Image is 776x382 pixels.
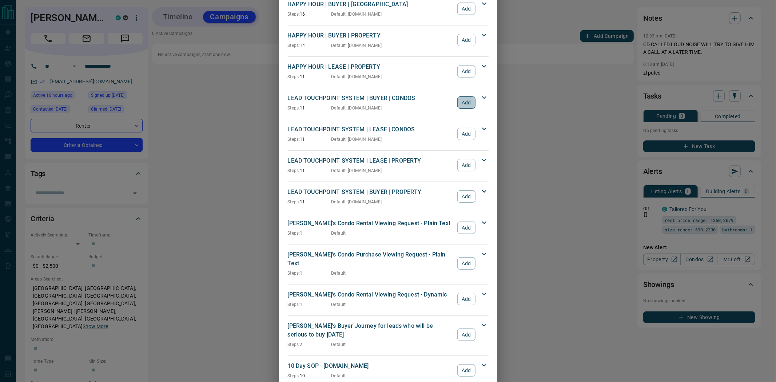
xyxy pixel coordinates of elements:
p: Default : [DOMAIN_NAME] [331,42,382,49]
button: Add [457,65,475,77]
p: Default [331,270,346,276]
span: Steps: [288,168,300,173]
button: Add [457,222,475,234]
p: Default : [DOMAIN_NAME] [331,73,382,80]
button: Add [457,96,475,109]
p: 11 [288,167,331,174]
p: LEAD TOUCHPOINT SYSTEM | LEASE | CONDOS [288,125,454,134]
button: Add [457,257,475,270]
p: 16 [288,11,331,17]
span: Steps: [288,137,300,142]
p: 10 Day SOP - [DOMAIN_NAME] [288,362,454,370]
div: [PERSON_NAME]'s Condo Rental Viewing Request - Plain TextSteps:1DefaultAdd [288,218,489,238]
button: Add [457,159,475,171]
p: 1 [288,301,331,308]
button: Add [457,364,475,377]
div: [PERSON_NAME]'s Condo Rental Viewing Request - DynamicSteps:1DefaultAdd [288,289,489,309]
span: Steps: [288,106,300,111]
p: Default : [DOMAIN_NAME] [331,167,382,174]
p: [PERSON_NAME]'s Buyer Journey for leads who will be serious to buy [DATE] [288,322,454,339]
p: 11 [288,73,331,80]
div: LEAD TOUCHPOINT SYSTEM | LEASE | PROPERTYSteps:11Default: [DOMAIN_NAME]Add [288,155,489,175]
button: Add [457,3,475,15]
span: Steps: [288,199,300,204]
button: Add [457,329,475,341]
p: LEAD TOUCHPOINT SYSTEM | BUYER | CONDOS [288,94,454,103]
p: Default [331,373,346,379]
span: Steps: [288,271,300,276]
div: LEAD TOUCHPOINT SYSTEM | BUYER | PROPERTYSteps:11Default: [DOMAIN_NAME]Add [288,186,489,207]
p: 10 [288,373,331,379]
p: HAPPY HOUR | LEASE | PROPERTY [288,63,454,71]
p: Default : [DOMAIN_NAME] [331,11,382,17]
p: Default : [DOMAIN_NAME] [331,136,382,143]
p: LEAD TOUCHPOINT SYSTEM | LEASE | PROPERTY [288,156,454,165]
p: 7 [288,341,331,348]
button: Add [457,190,475,203]
p: Default : [DOMAIN_NAME] [331,199,382,205]
p: 11 [288,105,331,111]
p: [PERSON_NAME]'s Condo Rental Viewing Request - Dynamic [288,290,454,299]
div: 10 Day SOP - [DOMAIN_NAME]Steps:10DefaultAdd [288,360,489,381]
span: Steps: [288,302,300,307]
div: [PERSON_NAME]'s Condo Purchase Viewing Request - Plain TextSteps:1DefaultAdd [288,249,489,278]
button: Add [457,128,475,140]
div: LEAD TOUCHPOINT SYSTEM | LEASE | CONDOSSteps:11Default: [DOMAIN_NAME]Add [288,124,489,144]
p: 11 [288,136,331,143]
p: 1 [288,230,331,236]
div: [PERSON_NAME]'s Buyer Journey for leads who will be serious to buy [DATE]Steps:7DefaultAdd [288,320,489,349]
p: Default [331,341,346,348]
p: Default [331,230,346,236]
span: Steps: [288,231,300,236]
span: Steps: [288,342,300,347]
p: 1 [288,270,331,276]
div: LEAD TOUCHPOINT SYSTEM | BUYER | CONDOSSteps:11Default: [DOMAIN_NAME]Add [288,92,489,113]
p: HAPPY HOUR | BUYER | PROPERTY [288,31,454,40]
p: Default [331,301,346,308]
button: Add [457,34,475,46]
span: Steps: [288,12,300,17]
button: Add [457,293,475,305]
span: Steps: [288,373,300,378]
p: LEAD TOUCHPOINT SYSTEM | BUYER | PROPERTY [288,188,454,196]
p: Default : [DOMAIN_NAME] [331,105,382,111]
p: [PERSON_NAME]'s Condo Purchase Viewing Request - Plain Text [288,250,454,268]
span: Steps: [288,74,300,79]
div: HAPPY HOUR | BUYER | PROPERTYSteps:14Default: [DOMAIN_NAME]Add [288,30,489,50]
p: [PERSON_NAME]'s Condo Rental Viewing Request - Plain Text [288,219,454,228]
p: 14 [288,42,331,49]
span: Steps: [288,43,300,48]
div: HAPPY HOUR | LEASE | PROPERTYSteps:11Default: [DOMAIN_NAME]Add [288,61,489,81]
p: 11 [288,199,331,205]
